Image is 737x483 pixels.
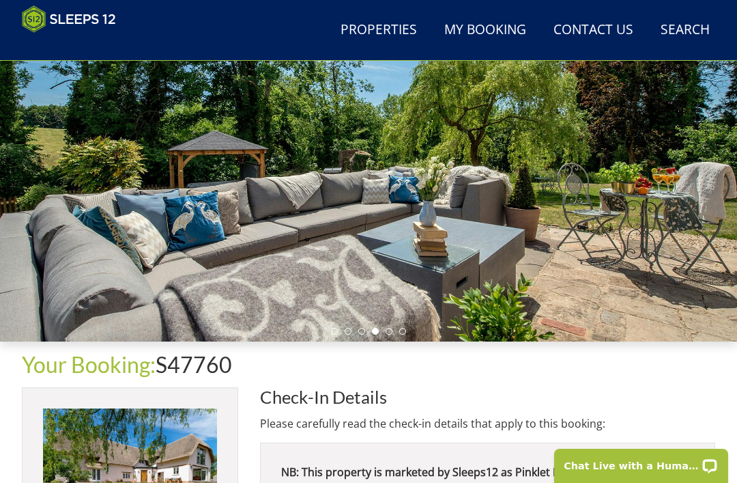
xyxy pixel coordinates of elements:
[335,15,422,46] a: Properties
[22,353,715,376] h1: S47760
[655,15,715,46] a: Search
[439,15,532,46] a: My Booking
[260,415,715,432] p: Please carefully read the check-in details that apply to this booking:
[548,15,639,46] a: Contact Us
[22,351,156,378] a: Your Booking:
[22,5,116,33] img: Sleeps 12
[545,440,737,483] iframe: LiveChat chat widget
[15,41,158,53] iframe: Customer reviews powered by Trustpilot
[260,387,715,406] h2: Check-In Details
